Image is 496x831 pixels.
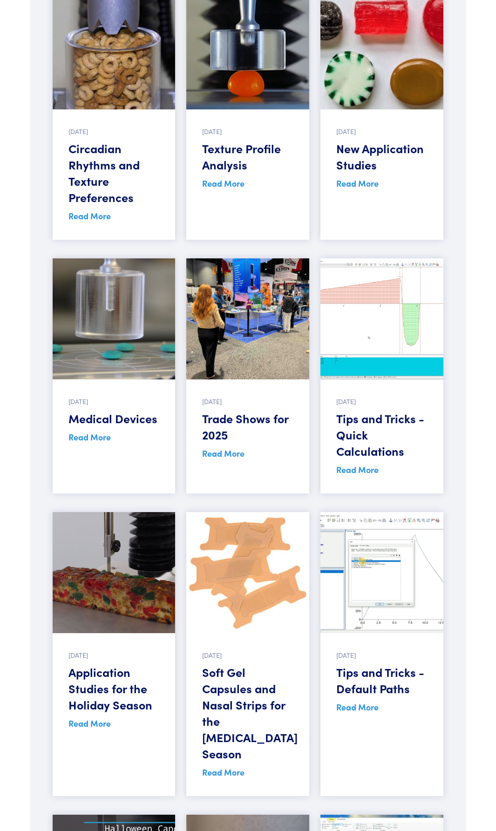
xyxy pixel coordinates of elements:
a: Read More [336,701,379,713]
h5: Tips and Tricks - Quick Calculations [336,410,428,459]
a: Read More [202,766,245,778]
h5: Texture Profile Analysis [202,140,293,173]
a: Read More [68,431,111,443]
img: fruitcake being tested [53,512,176,633]
h5: Tips and Tricks - Default Paths [336,664,428,696]
p: [DATE] [202,650,293,660]
a: Read More [202,177,245,189]
h5: Medical Devices [68,410,160,426]
img: tablets on texture analyzer platform [53,258,176,379]
p: [DATE] [202,126,293,136]
p: [DATE] [336,126,428,136]
h5: Application Studies for the Holiday Season [68,664,160,713]
h5: Soft Gel Capsules and Nasal Strips for the [MEDICAL_DATA] Season [202,664,293,762]
p: [DATE] [68,396,160,406]
p: [DATE] [68,126,160,136]
p: [DATE] [336,650,428,660]
p: [DATE] [202,396,293,406]
h5: Circadian Rhythms and Texture Preferences [68,140,160,205]
h5: New Application Studies [336,140,428,173]
img: Screenshot of software [320,512,443,633]
p: [DATE] [336,396,428,406]
a: Read More [336,464,379,475]
p: [DATE] [68,650,160,660]
a: Read More [68,717,111,729]
a: Read More [336,177,379,189]
h5: Trade Shows for 2025 [202,410,293,443]
a: Read More [68,210,111,222]
a: Read More [202,447,245,459]
img: Screenshot of software [320,258,443,379]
